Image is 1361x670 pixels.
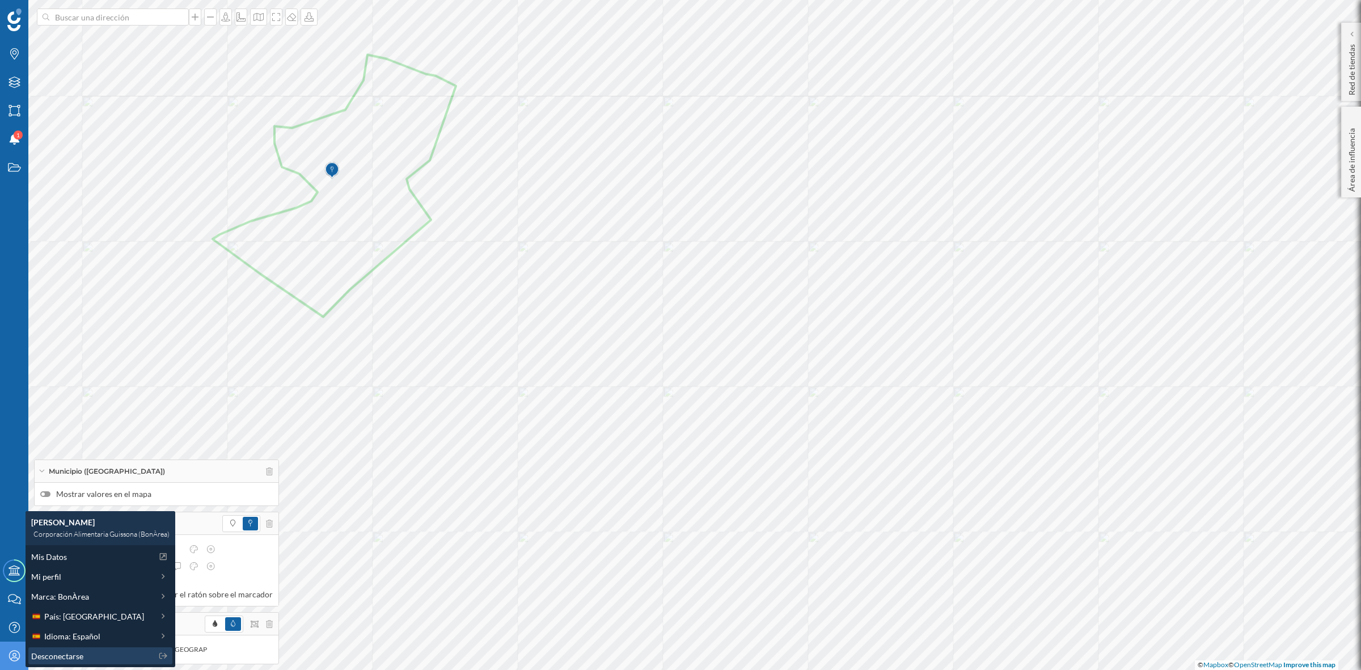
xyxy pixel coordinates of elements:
a: Improve this map [1283,660,1335,669]
span: Soporte [23,8,63,18]
a: Mapbox [1203,660,1228,669]
div: © © [1195,660,1338,670]
span: Marca: BonÀrea [31,591,89,602]
p: Área de influencia [1346,124,1358,192]
div: [PERSON_NAME] [31,517,170,528]
div: Corporación Alimentaria Guissona (BonÀrea) [31,528,170,540]
span: Mis Datos [31,551,67,563]
span: Desconectarse [31,650,83,662]
img: Marker [325,159,339,182]
span: Municipio ([GEOGRAPHIC_DATA]) [49,466,165,477]
img: Geoblink Logo [7,9,22,31]
p: Red de tiendas [1346,40,1358,95]
label: Mostrar valores en el mapa [40,488,273,500]
span: Mi perfil [31,571,61,583]
span: País: [GEOGRAPHIC_DATA] [44,610,144,622]
span: 1 [16,129,20,141]
div: Les Cabanyes, [GEOGRAPHIC_DATA], [GEOGRAPHIC_DATA] (Área dibujada) [58,644,294,655]
span: Idioma: Español [44,630,100,642]
a: OpenStreetMap [1234,660,1282,669]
